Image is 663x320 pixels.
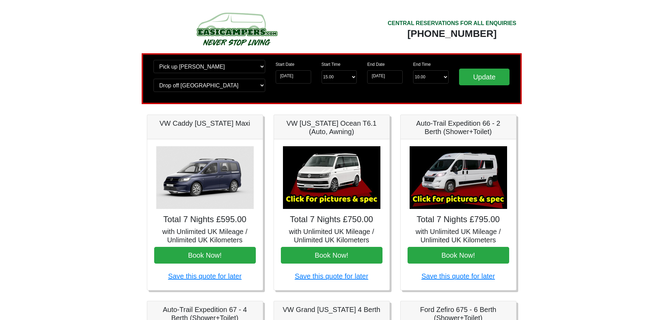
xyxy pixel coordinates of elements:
[459,69,510,85] input: Update
[295,272,368,280] a: Save this quote for later
[322,61,341,68] label: Start Time
[156,146,254,209] img: VW Caddy California Maxi
[154,119,256,127] h5: VW Caddy [US_STATE] Maxi
[388,19,516,28] div: CENTRAL RESERVATIONS FOR ALL ENQUIRIES
[413,61,431,68] label: End Time
[421,272,495,280] a: Save this quote for later
[388,28,516,40] div: [PHONE_NUMBER]
[367,61,385,68] label: End Date
[154,247,256,264] button: Book Now!
[276,61,294,68] label: Start Date
[281,119,382,136] h5: VW [US_STATE] Ocean T6.1 (Auto, Awning)
[154,227,256,244] h5: with Unlimited UK Mileage / Unlimited UK Kilometers
[283,146,380,209] img: VW California Ocean T6.1 (Auto, Awning)
[408,227,509,244] h5: with Unlimited UK Mileage / Unlimited UK Kilometers
[276,70,311,84] input: Start Date
[281,227,382,244] h5: with Unlimited UK Mileage / Unlimited UK Kilometers
[281,214,382,225] h4: Total 7 Nights £750.00
[367,70,403,84] input: Return Date
[410,146,507,209] img: Auto-Trail Expedition 66 - 2 Berth (Shower+Toilet)
[408,247,509,264] button: Book Now!
[281,305,382,314] h5: VW Grand [US_STATE] 4 Berth
[154,214,256,225] h4: Total 7 Nights £595.00
[408,214,509,225] h4: Total 7 Nights £795.00
[281,247,382,264] button: Book Now!
[408,119,509,136] h5: Auto-Trail Expedition 66 - 2 Berth (Shower+Toilet)
[171,10,303,48] img: campers-checkout-logo.png
[168,272,242,280] a: Save this quote for later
